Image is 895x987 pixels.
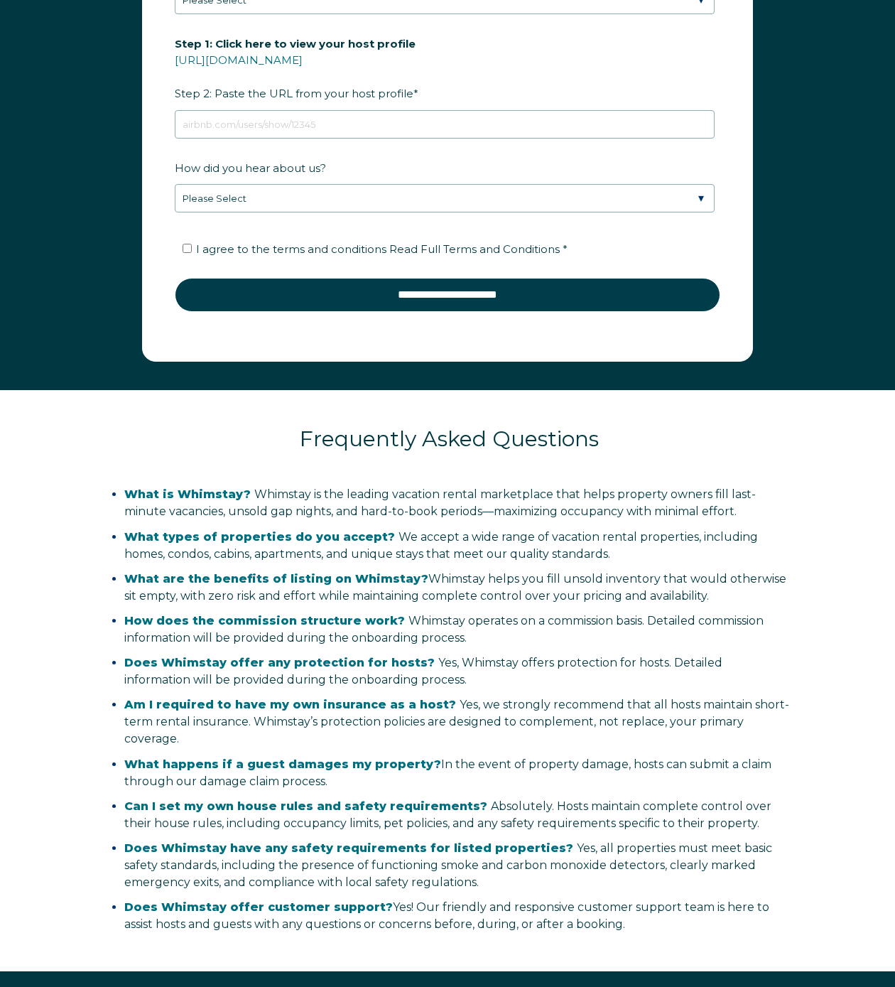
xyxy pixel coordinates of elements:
strong: What are the benefits of listing on Whimstay? [124,572,428,586]
span: How did you hear about us? [175,157,326,179]
span: Does Whimstay offer any protection for hosts? [124,656,435,669]
a: Read Full Terms and Conditions [386,242,563,256]
span: Yes, Whimstay offers protection for hosts. Detailed information will be provided during the onboa... [124,656,722,686]
a: [URL][DOMAIN_NAME] [175,53,303,67]
span: Step 2: Paste the URL from your host profile [175,33,416,104]
input: I agree to the terms and conditions Read Full Terms and Conditions * [183,244,192,253]
strong: Does Whimstay offer customer support? [124,900,393,914]
span: Am I required to have my own insurance as a host? [124,698,456,711]
span: How does the commission structure work? [124,614,405,627]
span: Yes, we strongly recommend that all hosts maintain short-term rental insurance. Whimstay’s protec... [124,698,789,745]
span: Read Full Terms and Conditions [389,242,560,256]
span: We accept a wide range of vacation rental properties, including homes, condos, cabins, apartments... [124,530,758,561]
span: I agree to the terms and conditions [196,242,568,256]
span: Yes, all properties must meet basic safety standards, including the presence of functioning smoke... [124,841,772,889]
strong: What happens if a guest damages my property? [124,757,441,771]
span: Does Whimstay have any safety requirements for listed properties? [124,841,573,855]
span: Whimstay helps you fill unsold inventory that would otherwise sit empty, with zero risk and effor... [124,572,786,603]
span: Whimstay is the leading vacation rental marketplace that helps property owners fill last-minute v... [124,487,756,518]
span: Whimstay operates on a commission basis. Detailed commission information will be provided during ... [124,614,764,644]
span: Can I set my own house rules and safety requirements? [124,799,487,813]
span: What types of properties do you accept? [124,530,395,544]
span: Step 1: Click here to view your host profile [175,33,416,55]
span: Yes! Our friendly and responsive customer support team is here to assist hosts and guests with an... [124,900,769,931]
span: In the event of property damage, hosts can submit a claim through our damage claim process. [124,757,771,788]
input: airbnb.com/users/show/12345 [175,110,715,139]
span: What is Whimstay? [124,487,251,501]
span: Absolutely. Hosts maintain complete control over their house rules, including occupancy limits, p... [124,799,771,830]
span: Frequently Asked Questions [300,426,599,452]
